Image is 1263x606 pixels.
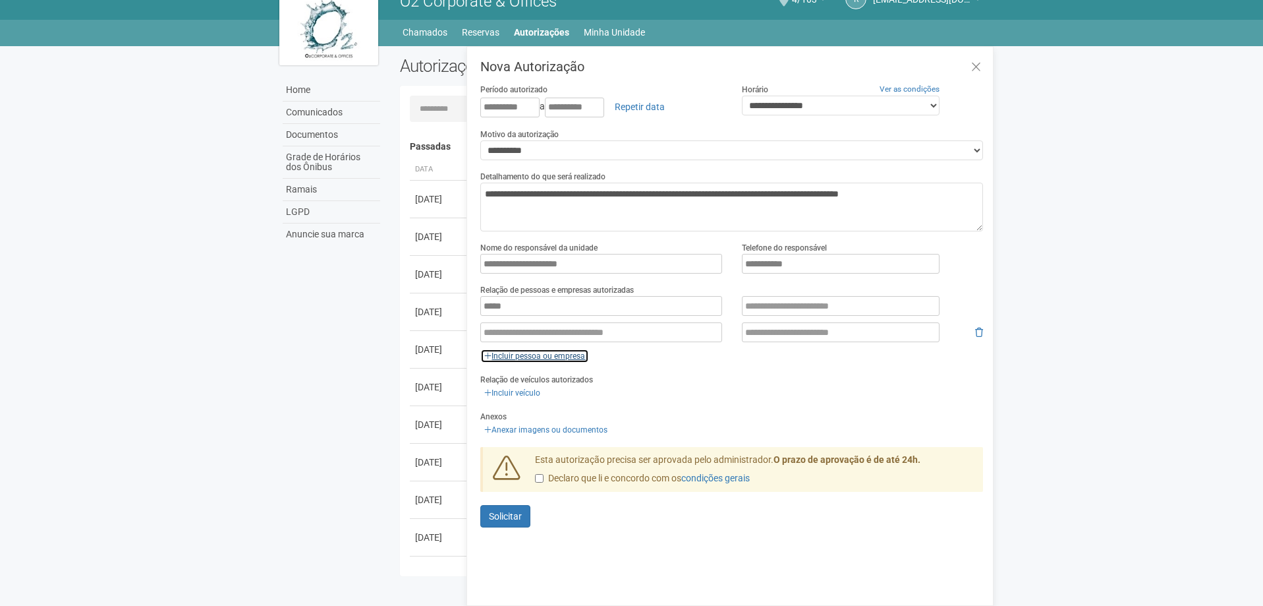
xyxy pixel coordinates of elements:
div: a [480,96,722,118]
label: Período autorizado [480,84,547,96]
div: [DATE] [415,305,464,318]
div: [DATE] [415,380,464,394]
span: Solicitar [489,511,522,522]
a: Home [283,79,380,102]
label: Nome do responsável da unidade [480,242,598,254]
a: Incluir veículo [480,386,544,400]
a: Autorizações [514,23,569,42]
input: Declaro que li e concordo com oscondições gerais [535,474,544,483]
a: Comunicados [283,102,380,124]
a: Incluir pessoa ou empresa [480,349,589,363]
label: Horário [742,84,768,96]
div: [DATE] [415,230,464,243]
div: [DATE] [415,268,464,281]
div: [DATE] [415,418,464,431]
a: Reservas [462,23,499,42]
h2: Autorizações [400,56,682,76]
a: Minha Unidade [584,23,645,42]
label: Anexos [480,411,507,423]
label: Relação de veículos autorizados [480,374,593,386]
label: Declaro que li e concordo com os [535,472,750,485]
label: Relação de pessoas e empresas autorizadas [480,284,634,296]
h3: Nova Autorização [480,60,983,73]
h4: Passadas [410,142,974,152]
a: Ramais [283,179,380,201]
button: Solicitar [480,505,530,528]
a: Grade de Horários dos Ônibus [283,146,380,179]
a: LGPD [283,201,380,224]
label: Motivo da autorização [480,129,559,140]
div: [DATE] [415,456,464,469]
a: Anexar imagens ou documentos [480,423,611,437]
a: Repetir data [606,96,673,118]
div: [DATE] [415,193,464,206]
div: [DATE] [415,531,464,544]
strong: O prazo de aprovação é de até 24h. [773,454,920,465]
div: [DATE] [415,493,464,506]
div: [DATE] [415,343,464,356]
a: Documentos [283,124,380,146]
a: Chamados [403,23,447,42]
a: Anuncie sua marca [283,224,380,245]
a: Ver as condições [880,84,940,94]
i: Remover [975,328,983,337]
label: Telefone do responsável [742,242,827,254]
a: condições gerais [681,473,750,483]
div: Esta autorização precisa ser aprovada pelo administrador. [525,454,984,492]
label: Detalhamento do que será realizado [480,171,605,183]
th: Data [410,159,469,181]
